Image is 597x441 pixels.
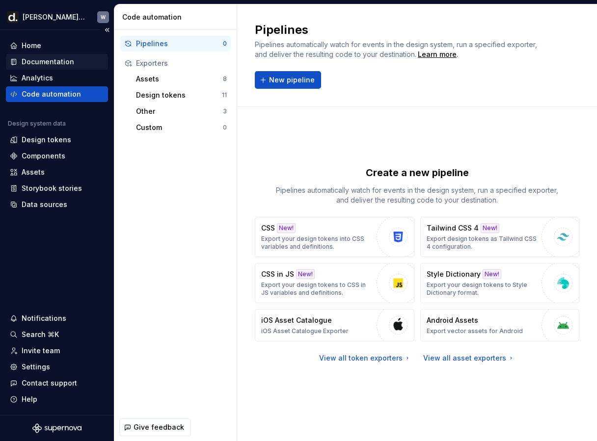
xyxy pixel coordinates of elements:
[6,343,108,359] a: Invite team
[22,362,50,372] div: Settings
[420,309,580,341] button: Android AssetsExport vector assets for Android
[277,223,296,233] div: New!
[136,39,223,49] div: Pipelines
[483,269,501,279] div: New!
[6,375,108,391] button: Contact support
[261,327,349,335] p: iOS Asset Catalogue Exporter
[255,71,321,89] button: New pipeline
[6,391,108,407] button: Help
[132,71,231,87] button: Assets8
[223,107,227,115] div: 3
[136,58,227,68] div: Exporters
[132,120,231,135] button: Custom0
[481,223,499,233] div: New!
[136,106,223,116] div: Other
[22,73,53,83] div: Analytics
[427,235,537,251] p: Export design tokens as Tailwind CSS 4 configuration.
[296,269,315,279] div: New!
[418,50,457,59] a: Learn more
[6,327,108,342] button: Search ⌘K
[22,346,60,356] div: Invite team
[22,151,65,161] div: Components
[136,74,223,84] div: Assets
[223,40,227,48] div: 0
[261,269,294,279] p: CSS in JS
[22,378,77,388] div: Contact support
[22,330,59,339] div: Search ⌘K
[270,185,565,205] p: Pipelines automatically watch for events in the design system, run a specified exporter, and deli...
[122,12,233,22] div: Code automation
[416,51,458,58] span: .
[120,36,231,52] button: Pipelines0
[6,197,108,212] a: Data sources
[100,23,114,37] button: Collapse sidebar
[136,123,223,132] div: Custom
[261,223,275,233] p: CSS
[23,12,85,22] div: [PERSON_NAME] UI
[319,353,411,363] a: View all token exporters
[6,311,108,326] button: Notifications
[22,57,74,67] div: Documentation
[427,315,478,325] p: Android Assets
[6,164,108,180] a: Assets
[22,135,71,145] div: Design tokens
[255,22,549,38] h2: Pipelines
[222,91,227,99] div: 11
[6,86,108,102] a: Code automation
[6,181,108,196] a: Storybook stories
[132,104,231,119] button: Other3
[255,217,414,257] button: CSSNew!Export your design tokens into CSS variables and definitions.
[427,281,537,297] p: Export your design tokens to Style Dictionary format.
[223,75,227,83] div: 8
[2,6,112,27] button: [PERSON_NAME] UIW
[255,309,414,341] button: iOS Asset CatalogueiOS Asset Catalogue Exporter
[119,418,190,436] button: Give feedback
[223,124,227,131] div: 0
[423,353,515,363] a: View all asset exporters
[6,148,108,164] a: Components
[6,359,108,375] a: Settings
[22,200,67,209] div: Data sources
[427,223,479,233] p: Tailwind CSS 4
[427,327,523,335] p: Export vector assets for Android
[420,263,580,303] button: Style DictionaryNew!Export your design tokens to Style Dictionary format.
[255,40,539,58] span: Pipelines automatically watch for events in the design system, run a specified exporter, and deli...
[420,217,580,257] button: Tailwind CSS 4New!Export design tokens as Tailwind CSS 4 configuration.
[22,394,37,404] div: Help
[261,235,372,251] p: Export your design tokens into CSS variables and definitions.
[269,75,315,85] span: New pipeline
[136,90,222,100] div: Design tokens
[22,167,45,177] div: Assets
[22,41,41,51] div: Home
[132,87,231,103] button: Design tokens11
[32,423,81,433] svg: Supernova Logo
[255,263,414,303] button: CSS in JSNew!Export your design tokens to CSS in JS variables and definitions.
[427,269,481,279] p: Style Dictionary
[101,13,106,21] div: W
[22,183,82,193] div: Storybook stories
[6,70,108,86] a: Analytics
[6,54,108,70] a: Documentation
[22,313,66,323] div: Notifications
[261,281,372,297] p: Export your design tokens to CSS in JS variables and definitions.
[6,38,108,53] a: Home
[6,132,108,148] a: Design tokens
[7,11,19,23] img: b918d911-6884-482e-9304-cbecc30deec6.png
[22,89,81,99] div: Code automation
[8,120,66,128] div: Design system data
[261,315,332,325] p: iOS Asset Catalogue
[366,166,469,180] p: Create a new pipeline
[134,422,184,432] span: Give feedback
